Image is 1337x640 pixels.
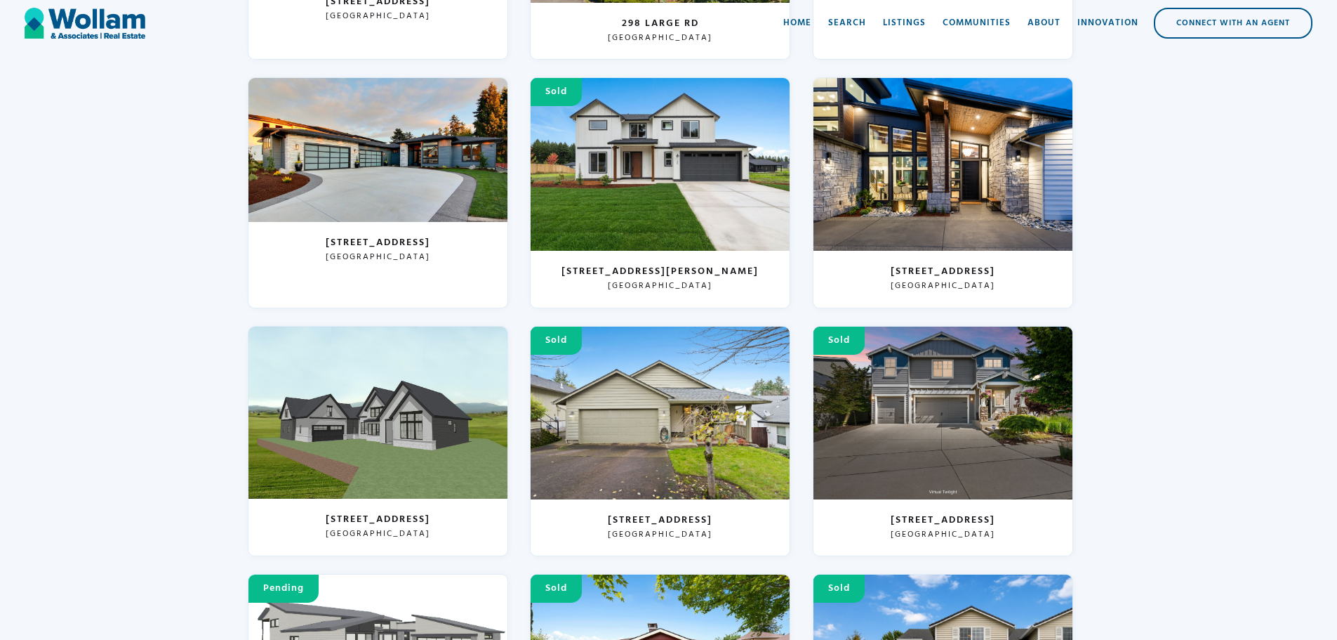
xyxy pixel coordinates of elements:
a: Home [775,2,820,44]
div: Home [783,16,811,30]
h3: [GEOGRAPHIC_DATA] [608,530,712,540]
h3: [STREET_ADDRESS] [608,514,712,528]
a: Innovation [1069,2,1147,44]
h3: [STREET_ADDRESS] [891,514,995,528]
h3: [GEOGRAPHIC_DATA] [891,530,995,540]
h3: [STREET_ADDRESS] [326,513,430,527]
h3: [STREET_ADDRESS] [891,265,995,279]
a: Search [820,2,874,44]
h3: [GEOGRAPHIC_DATA] [891,281,995,291]
div: Innovation [1077,16,1138,30]
h3: [STREET_ADDRESS] [326,236,430,250]
div: Connect with an Agent [1155,9,1311,37]
a: Connect with an Agent [1154,8,1312,39]
a: Sold[STREET_ADDRESS][GEOGRAPHIC_DATA] [813,326,1073,556]
div: Communities [943,16,1011,30]
a: Sold[STREET_ADDRESS][GEOGRAPHIC_DATA] [530,326,790,556]
div: About [1027,16,1060,30]
div: Search [828,16,866,30]
a: Sold[STREET_ADDRESS][PERSON_NAME][GEOGRAPHIC_DATA] [530,77,790,308]
h3: [GEOGRAPHIC_DATA] [326,252,430,262]
h3: [STREET_ADDRESS][PERSON_NAME] [561,265,759,279]
h3: [GEOGRAPHIC_DATA] [608,281,712,291]
a: Listings [874,2,934,44]
a: About [1019,2,1069,44]
a: [STREET_ADDRESS][GEOGRAPHIC_DATA] [813,77,1073,308]
h3: [GEOGRAPHIC_DATA] [326,529,430,539]
a: Communities [934,2,1019,44]
a: home [25,2,145,44]
div: Listings [883,16,926,30]
a: [STREET_ADDRESS][GEOGRAPHIC_DATA] [248,77,508,308]
a: [STREET_ADDRESS][GEOGRAPHIC_DATA] [248,326,508,556]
